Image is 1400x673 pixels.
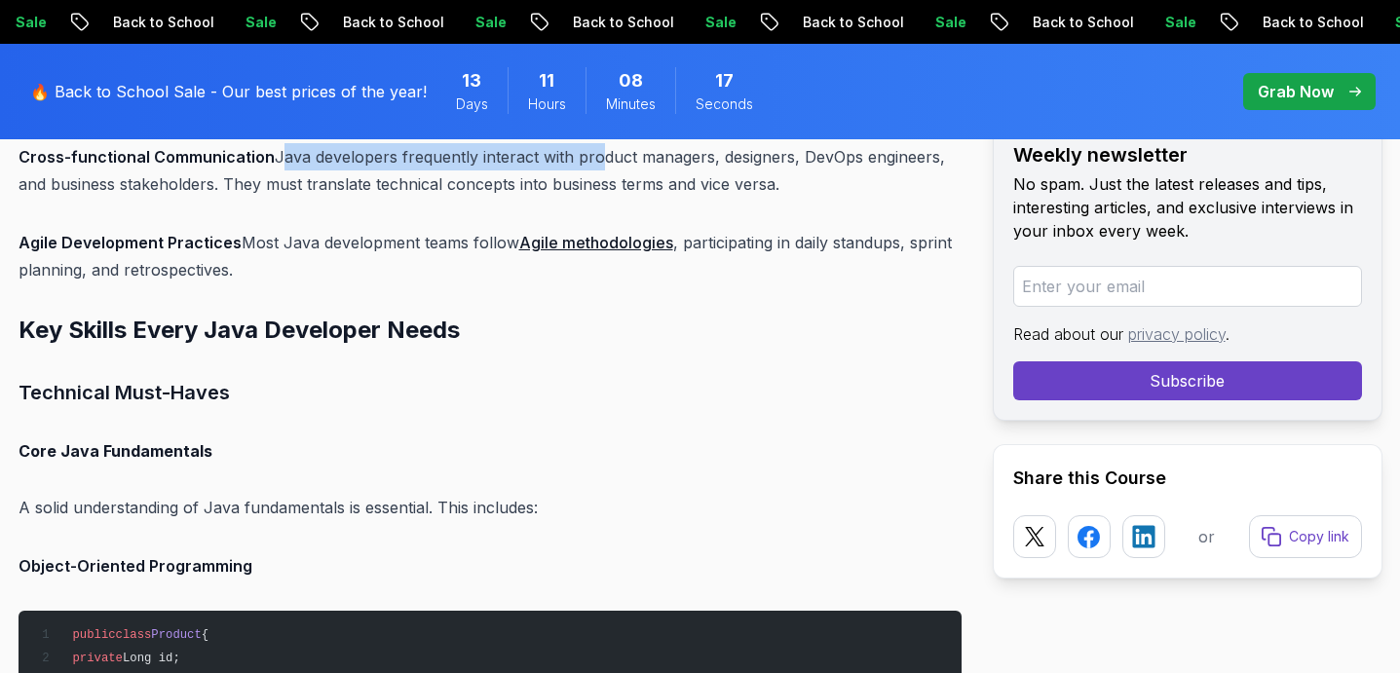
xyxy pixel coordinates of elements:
[19,229,962,283] p: Most Java development teams follow , participating in daily standups, sprint planning, and retros...
[462,67,481,94] span: 13 Days
[715,67,734,94] span: 17 Seconds
[696,94,753,114] span: Seconds
[1013,172,1362,243] p: No spam. Just the latest releases and tips, interesting articles, and exclusive interviews in you...
[456,94,488,114] span: Days
[1127,13,1190,32] p: Sale
[1013,266,1362,307] input: Enter your email
[19,441,212,461] strong: Core Java Fundamentals
[30,80,427,103] p: 🔥 Back to School Sale - Our best prices of the year!
[535,13,667,32] p: Back to School
[75,13,208,32] p: Back to School
[1258,80,1334,103] p: Grab Now
[1128,324,1226,344] a: privacy policy
[619,67,643,94] span: 8 Minutes
[19,494,962,521] p: A solid understanding of Java fundamentals is essential. This includes:
[116,628,152,642] span: class
[1013,141,1362,168] h2: Weekly newsletter
[1013,361,1362,400] button: Subscribe
[19,556,252,576] strong: Object-Oriented Programming
[1013,322,1362,346] p: Read about our .
[72,652,122,665] span: private
[151,628,201,642] span: Product
[1289,527,1349,546] p: Copy link
[1198,525,1215,548] p: or
[19,143,962,198] p: Java developers frequently interact with product managers, designers, DevOps engineers, and busin...
[995,13,1127,32] p: Back to School
[1013,465,1362,492] h2: Share this Course
[897,13,960,32] p: Sale
[1225,13,1357,32] p: Back to School
[19,233,242,252] strong: Agile Development Practices
[202,628,208,642] span: {
[72,628,115,642] span: public
[305,13,437,32] p: Back to School
[19,377,962,408] h3: Technical Must-Haves
[1249,515,1362,558] button: Copy link
[667,13,730,32] p: Sale
[606,94,656,114] span: Minutes
[437,13,500,32] p: Sale
[123,652,180,665] span: Long id;
[19,315,962,346] h2: Key Skills Every Java Developer Needs
[539,67,554,94] span: 11 Hours
[528,94,566,114] span: Hours
[208,13,270,32] p: Sale
[765,13,897,32] p: Back to School
[519,233,673,252] a: Agile methodologies
[19,147,275,167] strong: Cross-functional Communication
